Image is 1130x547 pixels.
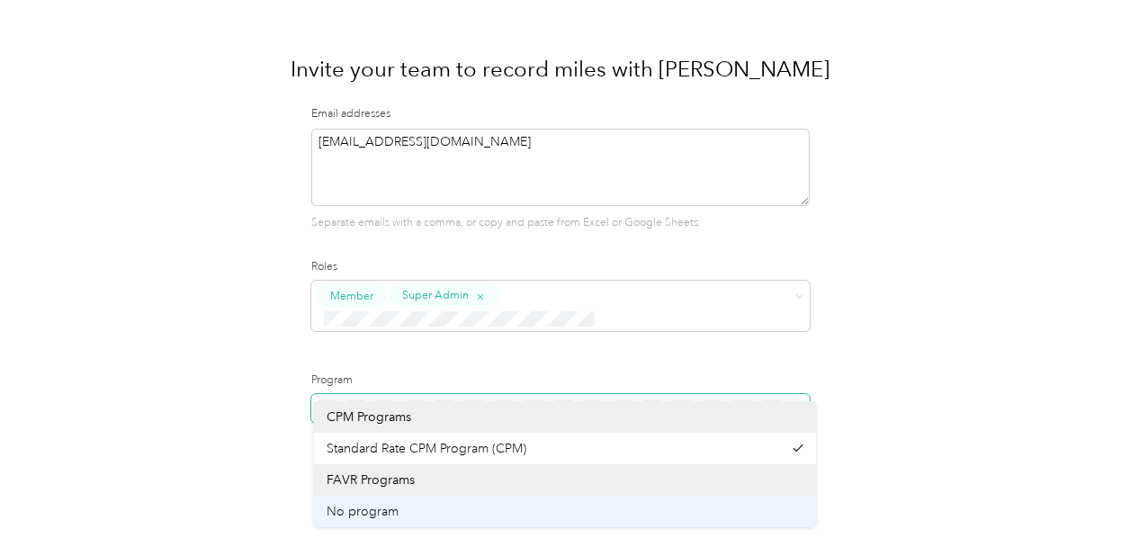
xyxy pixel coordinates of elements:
[327,441,526,456] span: Standard Rate CPM Program (CPM)
[311,215,810,231] p: Separate emails with a comma, or copy and paste from Excel or Google Sheets.
[390,284,498,307] button: Super Admin
[330,287,373,303] span: Member
[402,287,469,303] span: Super Admin
[314,401,816,433] li: CPM Programs
[311,259,810,275] label: Roles
[311,106,810,122] label: Email addresses
[291,48,830,91] h1: Invite your team to record miles with [PERSON_NAME]
[314,464,816,496] li: FAVR Programs
[311,372,810,389] label: Program
[318,284,386,307] button: Member
[311,129,810,206] textarea: [EMAIL_ADDRESS][DOMAIN_NAME]
[327,504,399,519] span: No program
[1029,446,1130,547] iframe: Everlance-gr Chat Button Frame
